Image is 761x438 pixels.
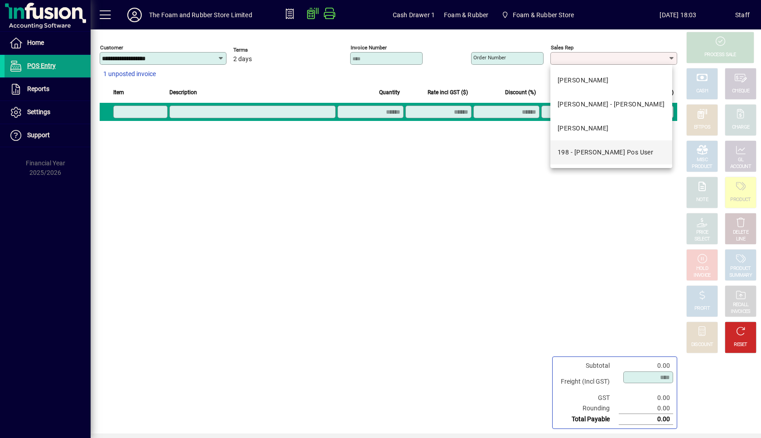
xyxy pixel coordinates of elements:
[379,87,400,97] span: Quantity
[556,361,619,371] td: Subtotal
[738,157,744,164] div: GL
[233,47,288,53] span: Terms
[733,229,748,236] div: DELETE
[735,8,750,22] div: Staff
[621,8,735,22] span: [DATE] 18:03
[497,7,578,23] span: Foam & Rubber Store
[5,124,91,147] a: Support
[730,197,751,203] div: PRODUCT
[351,44,387,51] mat-label: Invoice number
[27,62,56,69] span: POS Entry
[694,124,711,131] div: EFTPOS
[696,229,708,236] div: PRICE
[5,78,91,101] a: Reports
[736,236,745,243] div: LINE
[149,8,252,22] div: The Foam and Rubber Store Limited
[730,164,751,170] div: ACCOUNT
[393,8,435,22] span: Cash Drawer 1
[27,85,49,92] span: Reports
[550,68,672,92] mat-option: DAVE - Dave
[233,56,252,63] span: 2 days
[619,403,673,414] td: 0.00
[730,265,751,272] div: PRODUCT
[169,87,197,97] span: Description
[733,302,749,308] div: RECALL
[619,361,673,371] td: 0.00
[556,414,619,425] td: Total Payable
[558,100,665,109] div: [PERSON_NAME] - [PERSON_NAME]
[558,148,653,157] div: 198 - [PERSON_NAME] Pos User
[556,393,619,403] td: GST
[103,69,156,79] span: 1 unposted invoice
[505,87,536,97] span: Discount (%)
[513,8,574,22] span: Foam & Rubber Store
[729,272,752,279] div: SUMMARY
[619,414,673,425] td: 0.00
[691,342,713,348] div: DISCOUNT
[558,124,609,133] div: [PERSON_NAME]
[556,371,619,393] td: Freight (Incl GST)
[5,32,91,54] a: Home
[696,88,708,95] div: CASH
[550,92,672,116] mat-option: EMMA - Emma Ormsby
[550,140,672,164] mat-option: 198 - Shane Pos User
[27,108,50,116] span: Settings
[732,88,749,95] div: CHEQUE
[550,116,672,140] mat-option: SHANE - Shane
[696,265,708,272] div: HOLD
[27,39,44,46] span: Home
[27,131,50,139] span: Support
[694,236,710,243] div: SELECT
[551,44,573,51] mat-label: Sales rep
[558,76,609,85] div: [PERSON_NAME]
[734,342,747,348] div: RESET
[100,44,123,51] mat-label: Customer
[556,403,619,414] td: Rounding
[619,393,673,403] td: 0.00
[120,7,149,23] button: Profile
[113,87,124,97] span: Item
[694,305,710,312] div: PROFIT
[694,272,710,279] div: INVOICE
[5,101,91,124] a: Settings
[704,52,736,58] div: PROCESS SALE
[732,124,750,131] div: CHARGE
[428,87,468,97] span: Rate incl GST ($)
[692,164,712,170] div: PRODUCT
[473,54,506,61] mat-label: Order number
[100,66,159,82] button: 1 unposted invoice
[444,8,488,22] span: Foam & Rubber
[731,308,750,315] div: INVOICES
[696,197,708,203] div: NOTE
[697,157,708,164] div: MISC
